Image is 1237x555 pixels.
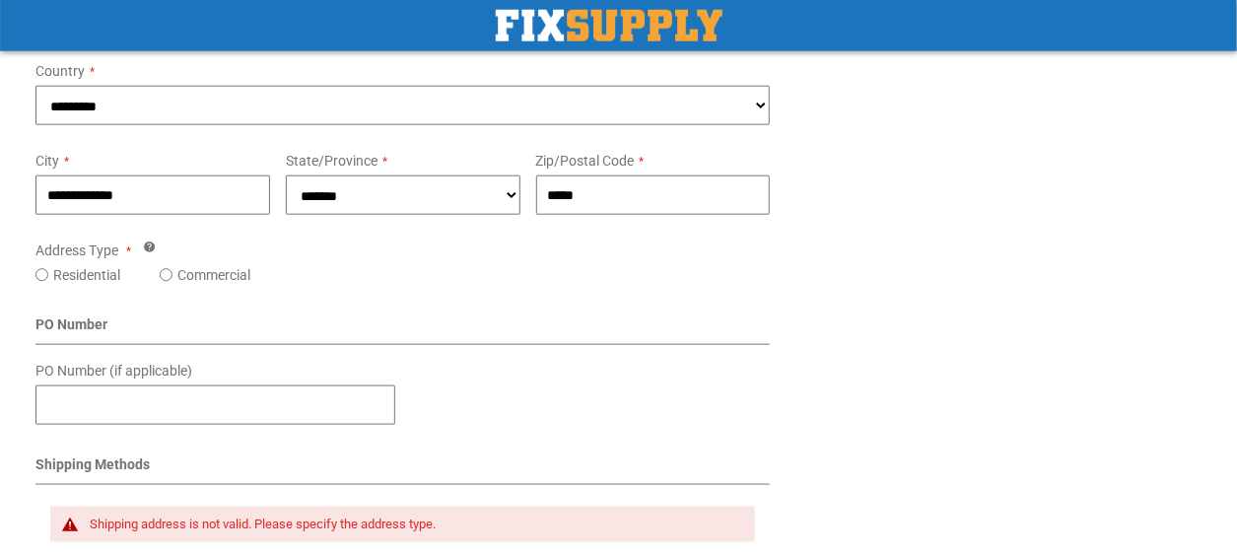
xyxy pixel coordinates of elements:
img: Fix Industrial Supply [496,10,722,41]
span: PO Number (if applicable) [35,363,192,379]
span: City [35,153,59,169]
span: State/Province [286,153,378,169]
div: PO Number [35,314,770,345]
div: Shipping address is not valid. Please specify the address type. [90,517,735,532]
span: Zip/Postal Code [536,153,635,169]
label: Commercial [177,265,250,285]
label: Residential [53,265,120,285]
div: Shipping Methods [35,454,770,485]
a: store logo [496,10,722,41]
span: Country [35,63,85,79]
span: Address Type [35,243,118,258]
